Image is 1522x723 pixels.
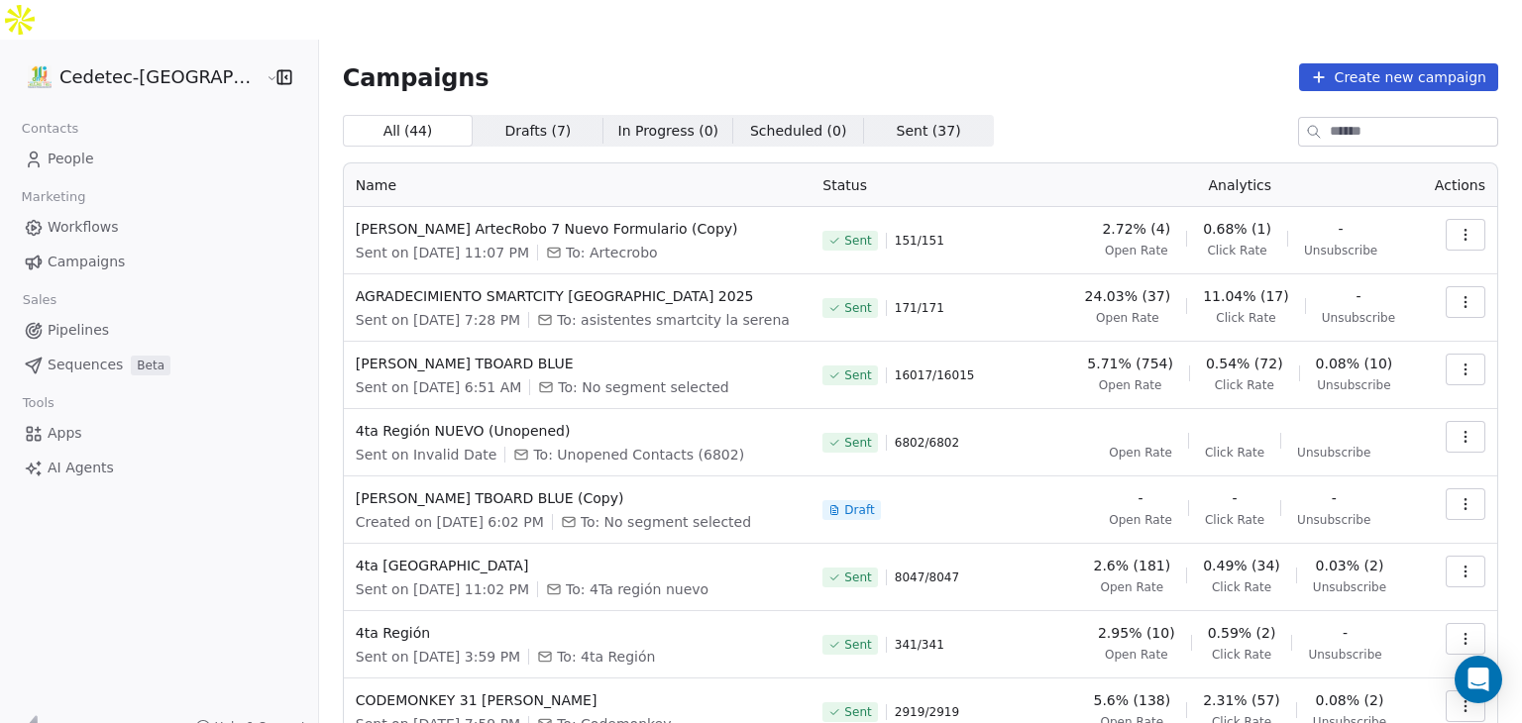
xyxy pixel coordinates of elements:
[16,349,302,381] a: SequencesBeta
[131,356,170,375] span: Beta
[48,320,109,341] span: Pipelines
[356,579,529,599] span: Sent on [DATE] 11:02 PM
[1203,219,1271,239] span: 0.68% (1)
[844,435,871,451] span: Sent
[1421,163,1497,207] th: Actions
[1139,488,1143,508] span: -
[1297,445,1370,461] span: Unsubscribe
[618,121,719,142] span: In Progress ( 0 )
[356,690,800,710] span: CODEMONKEY 31 [PERSON_NAME]
[16,314,302,347] a: Pipelines
[48,217,119,238] span: Workflows
[1339,219,1344,239] span: -
[48,458,114,478] span: AI Agents
[1205,445,1264,461] span: Click Rate
[895,233,944,249] span: 151 / 151
[1098,623,1175,643] span: 2.95% (10)
[344,163,812,207] th: Name
[28,65,52,89] img: IMAGEN%2010%20A%C3%83%C2%91OS.png
[558,377,728,397] span: To: No segment selected
[48,149,94,169] span: People
[356,354,800,373] span: [PERSON_NAME] TBOARD BLUE
[1094,556,1171,575] span: 2.6% (181)
[24,60,252,94] button: Cedetec-[GEOGRAPHIC_DATA]
[566,579,708,599] span: To: 4Ta región nuevo
[895,637,944,653] span: 341 / 341
[1317,377,1390,393] span: Unsubscribe
[1105,243,1168,258] span: Open Rate
[1208,623,1276,643] span: 0.59% (2)
[1343,623,1348,643] span: -
[1304,243,1377,258] span: Unsubscribe
[1316,556,1384,575] span: 0.03% (2)
[1297,512,1370,528] span: Unsubscribe
[1102,219,1170,239] span: 2.72% (4)
[1203,556,1280,575] span: 0.49% (34)
[13,182,94,212] span: Marketing
[1096,310,1159,326] span: Open Rate
[1313,579,1386,595] span: Unsubscribe
[356,623,800,643] span: 4ta Región
[1356,286,1360,306] span: -
[750,121,847,142] span: Scheduled ( 0 )
[844,502,874,518] span: Draft
[895,367,975,383] span: 16017 / 16015
[1232,488,1237,508] span: -
[1094,690,1171,710] span: 5.6% (138)
[1316,690,1384,710] span: 0.08% (2)
[1085,286,1171,306] span: 24.03% (37)
[1216,310,1275,326] span: Click Rate
[356,310,520,330] span: Sent on [DATE] 7:28 PM
[343,63,489,91] span: Campaigns
[533,445,744,465] span: To: Unopened Contacts (6802)
[1109,445,1172,461] span: Open Rate
[1099,377,1162,393] span: Open Rate
[1455,656,1502,703] div: Open Intercom Messenger
[844,704,871,720] span: Sent
[1203,286,1289,306] span: 11.04% (17)
[844,233,871,249] span: Sent
[16,452,302,484] a: AI Agents
[356,421,800,441] span: 4ta Región NUEVO (Unopened)
[16,246,302,278] a: Campaigns
[356,647,520,667] span: Sent on [DATE] 3:59 PM
[1308,647,1381,663] span: Unsubscribe
[1105,647,1168,663] span: Open Rate
[1212,647,1271,663] span: Click Rate
[504,121,571,142] span: Drafts ( 7 )
[844,637,871,653] span: Sent
[356,219,800,239] span: [PERSON_NAME] ArtecRobo 7 Nuevo Formulario (Copy)
[16,211,302,244] a: Workflows
[59,64,261,90] span: Cedetec-[GEOGRAPHIC_DATA]
[1299,63,1498,91] button: Create new campaign
[356,286,800,306] span: AGRADECIMIENTO SMARTCITY [GEOGRAPHIC_DATA] 2025
[1205,512,1264,528] span: Click Rate
[356,488,800,508] span: [PERSON_NAME] TBOARD BLUE (Copy)
[1101,579,1164,595] span: Open Rate
[844,367,871,383] span: Sent
[356,377,522,397] span: Sent on [DATE] 6:51 AM
[356,512,544,532] span: Created on [DATE] 6:02 PM
[1087,354,1173,373] span: 5.71% (754)
[1058,163,1421,207] th: Analytics
[1109,512,1172,528] span: Open Rate
[1322,310,1395,326] span: Unsubscribe
[1215,377,1274,393] span: Click Rate
[897,121,961,142] span: Sent ( 37 )
[13,114,87,144] span: Contacts
[1206,354,1283,373] span: 0.54% (72)
[1207,243,1266,258] span: Click Rate
[895,435,959,451] span: 6802 / 6802
[895,300,944,316] span: 171 / 171
[16,143,302,175] a: People
[16,417,302,450] a: Apps
[557,310,790,330] span: To: asistentes smartcity la serena
[14,285,65,315] span: Sales
[557,647,655,667] span: To: 4ta Región
[1316,354,1393,373] span: 0.08% (10)
[844,300,871,316] span: Sent
[1203,690,1280,710] span: 2.31% (57)
[811,163,1058,207] th: Status
[356,445,497,465] span: Sent on Invalid Date
[895,704,959,720] span: 2919 / 2919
